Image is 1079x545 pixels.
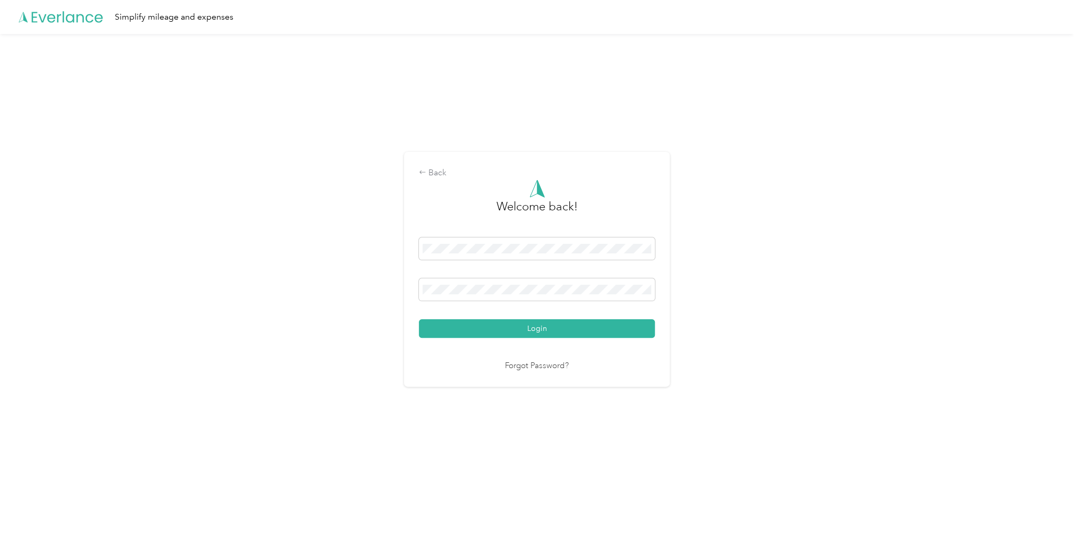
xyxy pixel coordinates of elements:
[115,11,233,24] div: Simplify mileage and expenses
[505,360,569,372] a: Forgot Password?
[419,167,655,180] div: Back
[496,198,578,226] h3: greeting
[419,319,655,338] button: Login
[1019,486,1079,545] iframe: Everlance-gr Chat Button Frame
